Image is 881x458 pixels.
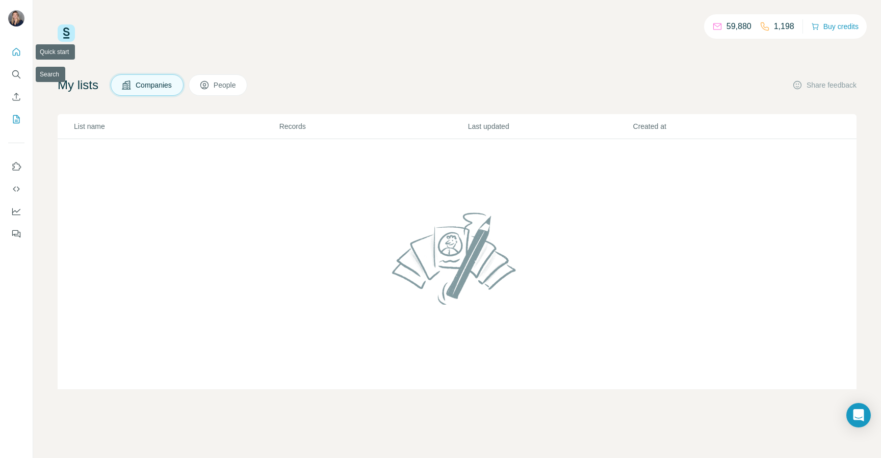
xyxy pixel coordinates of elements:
h4: My lists [58,77,98,93]
button: My lists [8,110,24,128]
button: Share feedback [792,80,857,90]
img: Surfe Logo [58,24,75,42]
p: Last updated [468,121,632,131]
p: 59,880 [727,20,752,33]
button: Dashboard [8,202,24,221]
button: Search [8,65,24,84]
button: Feedback [8,225,24,243]
span: People [214,80,237,90]
p: 1,198 [774,20,794,33]
p: List name [74,121,278,131]
button: Enrich CSV [8,88,24,106]
button: Use Surfe API [8,180,24,198]
button: Buy credits [811,19,859,34]
div: Open Intercom Messenger [846,403,871,427]
img: No lists found [388,204,527,313]
button: Quick start [8,43,24,61]
p: Records [279,121,467,131]
img: Avatar [8,10,24,26]
span: Companies [136,80,173,90]
button: Use Surfe on LinkedIn [8,157,24,176]
p: Created at [633,121,797,131]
